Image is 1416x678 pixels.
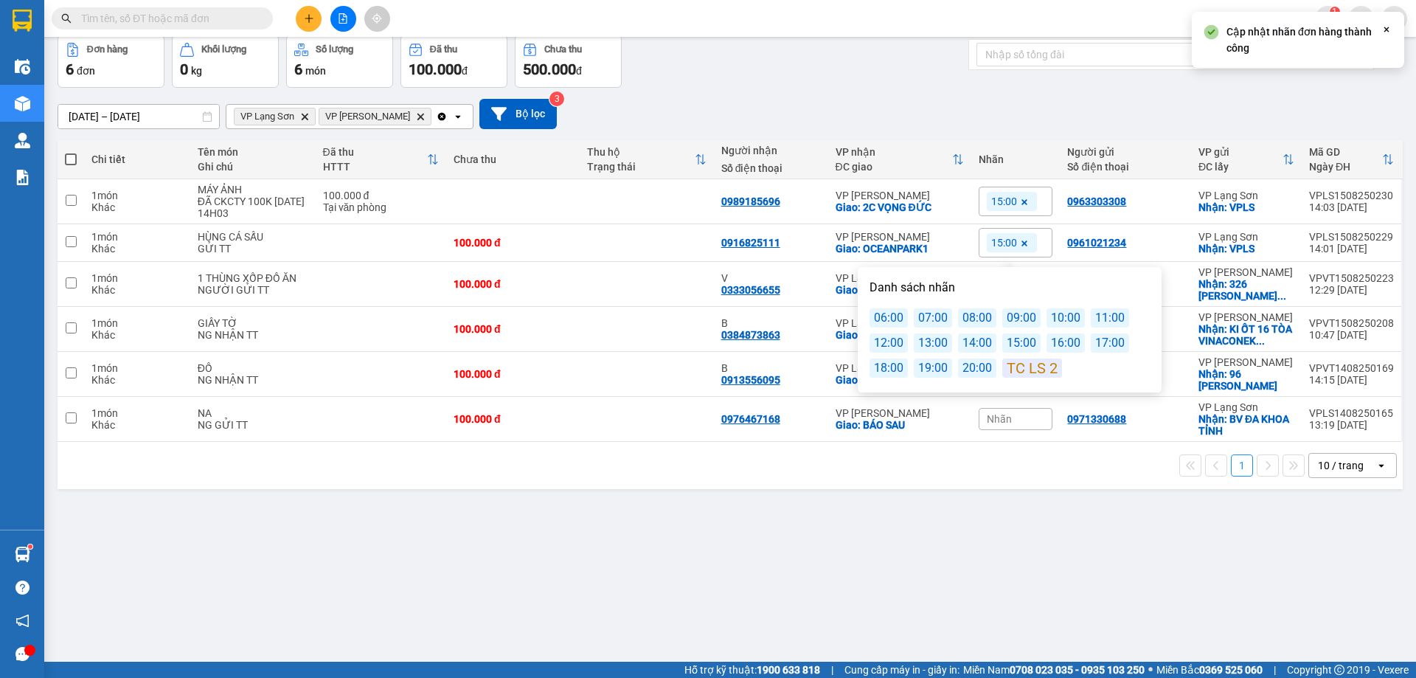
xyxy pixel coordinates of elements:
[1198,190,1294,201] div: VP Lạng Sơn
[1318,458,1364,473] div: 10 / trang
[1309,407,1394,419] div: VPLS1408250165
[372,13,382,24] span: aim
[958,359,996,378] div: 20:00
[1198,368,1294,392] div: Nhận: 96 Trần Vỹ
[201,44,246,55] div: Khối lượng
[914,308,952,328] div: 07:00
[721,329,780,341] div: 0384873863
[721,272,821,284] div: V
[1198,243,1294,255] div: Nhận: VPLS
[462,65,468,77] span: đ
[1199,664,1263,676] strong: 0369 525 060
[91,374,182,386] div: Khác
[1198,356,1294,368] div: VP [PERSON_NAME]
[1067,146,1183,158] div: Người gửi
[400,35,507,88] button: Đã thu100.000đ
[1198,201,1294,213] div: Nhận: VPLS
[28,544,32,549] sup: 1
[963,662,1145,678] span: Miền Nam
[15,170,30,185] img: solution-icon
[316,140,446,179] th: Toggle SortBy
[91,317,182,329] div: 1 món
[198,184,308,196] div: MÁY ẢNH
[1067,413,1126,425] div: 0971330688
[15,547,30,562] img: warehouse-icon
[452,111,464,122] svg: open
[1375,460,1387,471] svg: open
[454,153,572,165] div: Chưa thu
[870,279,1150,297] p: Danh sách nhãn
[91,153,182,165] div: Chi tiết
[304,13,314,24] span: plus
[61,13,72,24] span: search
[1067,161,1183,173] div: Số điện thoại
[1330,7,1340,17] sup: 1
[91,284,182,296] div: Khác
[305,65,326,77] span: món
[836,374,965,386] div: Giao: 545 đường Bà Triệu
[991,195,1017,208] span: 15:00
[323,201,439,213] div: Tại văn phòng
[1309,201,1394,213] div: 14:03 [DATE]
[1309,243,1394,255] div: 14:01 [DATE]
[1002,333,1041,353] div: 15:00
[180,60,188,78] span: 0
[836,329,965,341] div: Giao: 72 PHẠM HỒNG THÁI
[198,243,308,255] div: GỬI TT
[870,308,908,328] div: 06:00
[416,112,425,121] svg: Delete
[958,333,996,353] div: 14:00
[198,272,308,284] div: 1 THÙNG XỐP ĐỒ ĂN
[300,112,309,121] svg: Delete
[1067,237,1126,249] div: 0961021234
[1198,146,1283,158] div: VP gửi
[836,231,965,243] div: VP [PERSON_NAME]
[844,662,959,678] span: Cung cấp máy in - giấy in:
[364,6,390,32] button: aim
[831,662,833,678] span: |
[1309,374,1394,386] div: 14:15 [DATE]
[66,60,74,78] span: 6
[587,161,694,173] div: Trạng thái
[1309,272,1394,284] div: VPVT1508250223
[1091,333,1129,353] div: 17:00
[1198,413,1294,437] div: Nhận: BV ĐA KHOA TỈNH
[430,44,457,55] div: Đã thu
[13,10,32,32] img: logo-vxr
[1197,9,1315,27] span: xuan.duyquang12
[914,333,952,353] div: 13:00
[836,317,965,329] div: VP Lạng Sơn
[987,413,1012,425] span: Nhãn
[836,362,965,374] div: VP Lạng Sơn
[1277,290,1286,302] span: ...
[323,161,427,173] div: HTTT
[684,662,820,678] span: Hỗ trợ kỹ thuật:
[234,108,316,125] span: VP Lạng Sơn, close by backspace
[836,419,965,431] div: Giao: BÁO SAU
[91,231,182,243] div: 1 món
[454,368,572,380] div: 100.000 đ
[58,105,219,128] input: Select a date range.
[576,65,582,77] span: đ
[1156,662,1263,678] span: Miền Bắc
[87,44,128,55] div: Đơn hàng
[198,419,308,431] div: NG GỬI TT
[1231,454,1253,477] button: 1
[1332,7,1337,17] span: 1
[15,647,29,661] span: message
[721,284,780,296] div: 0333056655
[1309,317,1394,329] div: VPVT1508250208
[172,35,279,88] button: Khối lượng0kg
[1256,335,1265,347] span: ...
[1334,665,1344,675] span: copyright
[979,153,1052,165] div: Nhãn
[836,146,953,158] div: VP nhận
[836,190,965,201] div: VP [PERSON_NAME]
[580,140,713,179] th: Toggle SortBy
[454,413,572,425] div: 100.000 đ
[1309,146,1382,158] div: Mã GD
[198,362,308,374] div: ĐỒ
[1002,308,1041,328] div: 09:00
[958,308,996,328] div: 08:00
[91,201,182,213] div: Khác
